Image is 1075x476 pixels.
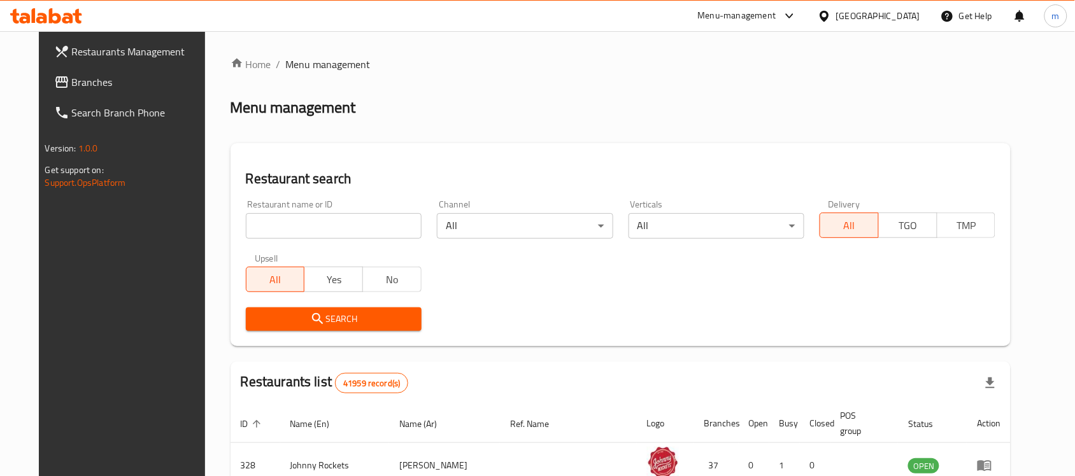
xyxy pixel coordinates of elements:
span: Menu management [286,57,371,72]
h2: Menu management [231,97,356,118]
a: Home [231,57,271,72]
span: Name (En) [290,416,346,431]
span: All [825,216,874,235]
input: Search for restaurant name or ID.. [246,213,422,239]
nav: breadcrumb [231,57,1011,72]
span: Branches [72,74,208,90]
span: Version: [45,140,76,157]
button: All [820,213,879,238]
span: TMP [943,216,991,235]
a: Search Branch Phone [44,97,218,128]
span: m [1052,9,1060,23]
button: Search [246,307,422,331]
button: TMP [937,213,996,238]
div: Export file [975,368,1006,398]
span: No [368,270,416,289]
span: POS group [841,408,883,438]
span: Get support on: [45,162,104,178]
th: Busy [769,404,800,443]
span: Status [908,416,950,431]
button: No [362,267,422,292]
span: TGO [884,216,932,235]
span: Name (Ar) [399,416,453,431]
div: All [629,213,804,239]
th: Logo [637,404,694,443]
a: Restaurants Management [44,36,218,67]
span: OPEN [908,459,939,473]
div: Menu [977,458,1000,473]
div: Total records count [335,373,408,393]
th: Open [739,404,769,443]
span: Yes [310,270,358,289]
th: Action [967,404,1011,443]
span: All [252,270,300,289]
span: 41959 record(s) [336,377,408,389]
div: [GEOGRAPHIC_DATA] [836,9,920,23]
span: 1.0.0 [78,140,98,157]
button: Yes [304,267,363,292]
div: All [437,213,613,239]
span: Ref. Name [510,416,566,431]
a: Branches [44,67,218,97]
h2: Restaurant search [246,169,996,188]
label: Upsell [255,254,278,263]
span: Search [256,311,411,327]
th: Branches [694,404,739,443]
span: Restaurants Management [72,44,208,59]
button: TGO [878,213,937,238]
div: Menu-management [698,8,776,24]
span: ID [241,416,265,431]
label: Delivery [829,200,860,209]
li: / [276,57,281,72]
span: Search Branch Phone [72,105,208,120]
button: All [246,267,305,292]
h2: Restaurants list [241,372,409,393]
th: Closed [800,404,830,443]
a: Support.OpsPlatform [45,174,126,191]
